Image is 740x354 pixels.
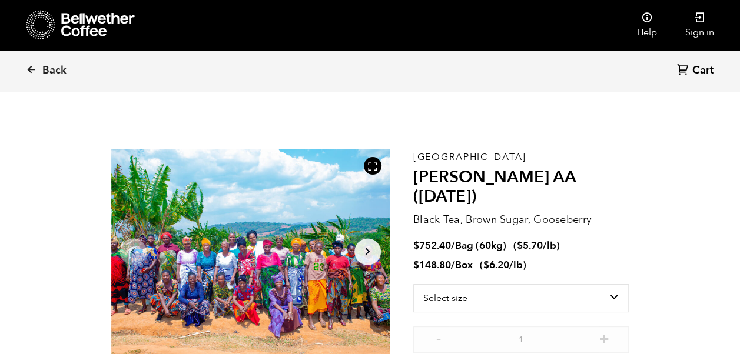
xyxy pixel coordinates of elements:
[480,258,526,272] span: ( )
[451,258,455,272] span: /
[509,258,523,272] span: /lb
[413,258,451,272] bdi: 148.80
[543,239,556,252] span: /lb
[517,239,523,252] span: $
[413,258,419,272] span: $
[42,64,67,78] span: Back
[677,63,716,79] a: Cart
[413,239,419,252] span: $
[451,239,455,252] span: /
[517,239,543,252] bdi: 5.70
[455,239,506,252] span: Bag (60kg)
[483,258,509,272] bdi: 6.20
[431,332,446,344] button: -
[413,168,629,207] h2: [PERSON_NAME] AA ([DATE])
[483,258,489,272] span: $
[513,239,560,252] span: ( )
[692,64,714,78] span: Cart
[413,239,451,252] bdi: 752.40
[596,332,611,344] button: +
[455,258,473,272] span: Box
[413,212,629,228] p: Black Tea, Brown Sugar, Gooseberry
